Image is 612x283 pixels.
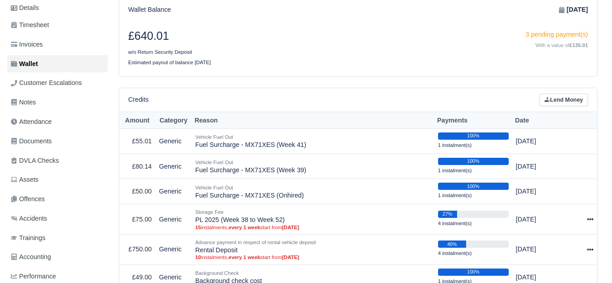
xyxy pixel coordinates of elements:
[512,128,571,154] td: [DATE]
[438,211,457,218] div: 27%
[7,94,108,111] a: Notes
[11,97,36,108] span: Notes
[11,117,52,127] span: Attendance
[192,154,434,179] td: Fuel Surcharge - MX71XES (Week 39)
[192,234,434,264] td: Rental Deposit
[11,252,51,262] span: Accounting
[7,190,108,208] a: Offences
[11,39,43,50] span: Invoices
[11,156,59,166] span: DVLA Checks
[365,29,588,40] div: 3 pending payment(s)
[11,59,38,69] span: Wallet
[438,183,509,190] div: 100%
[438,221,472,226] small: 4 instalment(s)
[195,160,233,165] small: Vehicle Fuel Out
[540,94,588,107] a: Lend Money
[438,142,472,148] small: 1 instalment(s)
[7,152,108,170] a: DVLA Checks
[438,250,472,256] small: 4 instalment(s)
[7,36,108,53] a: Invoices
[195,240,316,245] small: Advance payment in respect of rental vehicle deposit
[438,132,509,140] div: 100%
[119,204,155,235] td: £75.00
[7,16,108,34] a: Timesheet
[512,234,571,264] td: [DATE]
[192,204,434,235] td: PL 2025 (Week 38 to Week 52)
[512,179,571,204] td: [DATE]
[7,229,108,247] a: Trainings
[11,78,82,88] span: Customer Escalations
[119,112,155,129] th: Amount
[195,255,201,260] strong: 10
[11,136,52,146] span: Documents
[228,225,260,230] strong: every 1 week
[282,255,299,260] strong: [DATE]
[119,179,155,204] td: £50.00
[192,128,434,154] td: Fuel Surcharge - MX71XES (Week 41)
[128,60,211,65] small: Estimated payout of balance [DATE]
[7,113,108,131] a: Attendance
[512,112,571,129] th: Date
[438,269,509,276] div: 100%
[128,96,149,104] h6: Credits
[11,20,49,30] span: Timesheet
[228,255,260,260] strong: every 1 week
[195,134,233,140] small: Vehicle Fuel Out
[567,240,612,283] iframe: Chat Widget
[438,158,509,165] div: 100%
[11,233,45,243] span: Trainings
[155,128,192,154] td: Generic
[119,234,155,264] td: £750.00
[512,204,571,235] td: [DATE]
[11,271,56,282] span: Performance
[569,42,588,48] strong: £135.01
[195,225,201,230] strong: 15
[438,168,472,173] small: 1 instalment(s)
[195,185,233,190] small: Vehicle Fuel Out
[195,209,224,215] small: Storage Fee
[7,210,108,227] a: Accidents
[128,49,192,55] small: w/o Return Security Deposit
[192,112,434,129] th: Reason
[155,234,192,264] td: Generic
[11,175,39,185] span: Assets
[434,112,512,129] th: Payments
[11,194,45,204] span: Offences
[195,254,431,260] small: instalments, start from
[438,193,472,198] small: 1 instalment(s)
[119,128,155,154] td: £55.01
[7,74,108,92] a: Customer Escalations
[11,213,47,224] span: Accidents
[195,224,431,231] small: instalments, start from
[567,5,588,15] strong: [DATE]
[155,204,192,235] td: Generic
[128,29,352,43] h3: £640.01
[155,154,192,179] td: Generic
[438,241,466,248] div: 40%
[7,171,108,189] a: Assets
[155,112,192,129] th: Category
[195,270,239,276] small: Background Check
[282,225,299,230] strong: [DATE]
[7,132,108,150] a: Documents
[155,179,192,204] td: Generic
[119,154,155,179] td: £80.14
[128,6,171,14] h6: Wallet Balance
[192,179,434,204] td: Fuel Surcharge - MX71XES (Onhired)
[512,154,571,179] td: [DATE]
[7,55,108,73] a: Wallet
[7,248,108,266] a: Accounting
[535,42,588,48] small: With a value of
